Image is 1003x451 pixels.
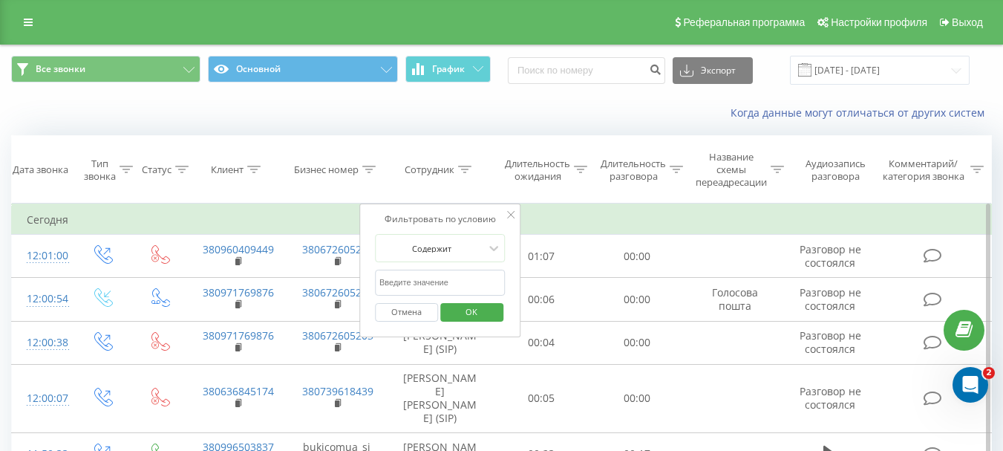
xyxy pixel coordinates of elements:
td: Сегодня [12,205,992,235]
a: 380971769876 [203,328,274,343]
td: [PERSON_NAME] (SIP) [387,321,494,364]
div: Бизнес номер [294,163,359,176]
span: График [432,64,465,74]
div: 12:00:07 [27,384,58,413]
div: Комментарий/категория звонка [880,158,967,183]
td: 00:00 [589,235,685,278]
span: Все звонки [36,63,85,75]
button: OK [440,303,503,322]
a: 380739618439 [302,384,373,398]
td: 00:06 [494,278,589,321]
div: 12:00:38 [27,328,58,357]
td: 00:04 [494,321,589,364]
span: Разговор не состоялся [800,285,861,313]
a: 380971769876 [203,285,274,299]
a: 380672605203 [302,242,373,256]
iframe: Intercom live chat [953,367,988,403]
td: 00:00 [589,364,685,432]
button: Отмена [375,303,438,322]
span: Разговор не состоялся [800,242,861,270]
div: 12:00:54 [27,285,58,314]
div: Аудиозапись разговора [798,158,873,183]
div: Длительность разговора [601,158,666,183]
td: [PERSON_NAME] [PERSON_NAME] (SIP) [387,364,494,432]
td: Голосова пошта [685,278,785,321]
div: Название схемы переадресации [696,151,767,189]
div: Тип звонка [84,158,116,183]
div: Статус [142,163,171,176]
span: Разговор не состоялся [800,328,861,356]
input: Введите значение [375,270,506,296]
span: Настройки профиля [831,16,927,28]
span: OK [451,300,492,323]
span: 2 [983,367,995,379]
a: 380636845174 [203,384,274,398]
input: Поиск по номеру [508,57,665,84]
td: 01:07 [494,235,589,278]
a: Когда данные могут отличаться от других систем [731,106,992,120]
div: 12:01:00 [27,241,58,270]
a: 380960409449 [203,242,274,256]
button: Экспорт [673,57,753,84]
div: Сотрудник [405,163,454,176]
span: Реферальная программа [683,16,805,28]
td: 00:05 [494,364,589,432]
button: Все звонки [11,56,200,82]
span: Разговор не состоялся [800,384,861,412]
a: 380672605203 [302,285,373,299]
button: График [405,56,491,82]
div: Клиент [211,163,244,176]
a: 380672605203 [302,328,373,343]
div: Дата звонка [13,163,68,176]
div: Длительность ожидания [505,158,570,183]
div: Фильтровать по условию [375,212,506,227]
button: Основной [208,56,397,82]
td: 00:00 [589,278,685,321]
td: 00:00 [589,321,685,364]
span: Выход [952,16,983,28]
